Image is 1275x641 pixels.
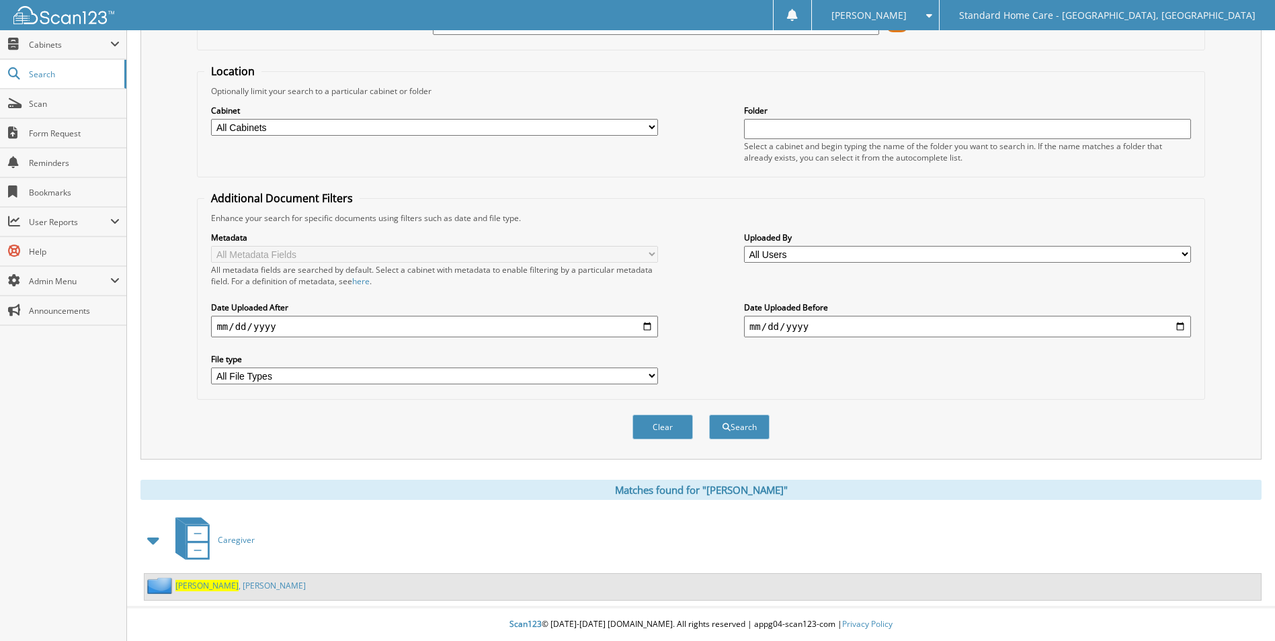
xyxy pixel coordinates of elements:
div: Matches found for "[PERSON_NAME]" [140,480,1262,500]
span: Announcements [29,305,120,316]
span: [PERSON_NAME] [831,11,907,19]
div: Enhance your search for specific documents using filters such as date and file type. [204,212,1197,224]
label: Folder [744,105,1191,116]
input: end [744,316,1191,337]
a: [PERSON_NAME], [PERSON_NAME] [175,580,306,591]
span: Form Request [29,128,120,139]
span: User Reports [29,216,110,228]
span: Admin Menu [29,275,110,287]
img: scan123-logo-white.svg [13,6,114,24]
span: Standard Home Care - [GEOGRAPHIC_DATA], [GEOGRAPHIC_DATA] [959,11,1256,19]
button: Clear [632,415,693,439]
span: Scan123 [509,618,542,630]
span: Scan [29,98,120,110]
div: © [DATE]-[DATE] [DOMAIN_NAME]. All rights reserved | appg04-scan123-com | [127,608,1275,641]
span: Help [29,246,120,257]
label: File type [211,353,658,365]
legend: Additional Document Filters [204,191,360,206]
a: Privacy Policy [842,618,893,630]
label: Date Uploaded After [211,302,658,313]
div: Optionally limit your search to a particular cabinet or folder [204,85,1197,97]
label: Date Uploaded Before [744,302,1191,313]
a: here [352,275,370,287]
span: Search [29,69,118,80]
div: All metadata fields are searched by default. Select a cabinet with metadata to enable filtering b... [211,264,658,287]
a: Caregiver [167,513,255,566]
input: start [211,316,658,337]
span: Cabinets [29,39,110,50]
label: Uploaded By [744,232,1191,243]
span: [PERSON_NAME] [175,580,239,591]
label: Cabinet [211,105,658,116]
span: Bookmarks [29,187,120,198]
span: Reminders [29,157,120,169]
div: Select a cabinet and begin typing the name of the folder you want to search in. If the name match... [744,140,1191,163]
img: folder2.png [147,577,175,594]
span: Caregiver [218,534,255,546]
legend: Location [204,64,261,79]
label: Metadata [211,232,658,243]
button: Search [709,415,770,439]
